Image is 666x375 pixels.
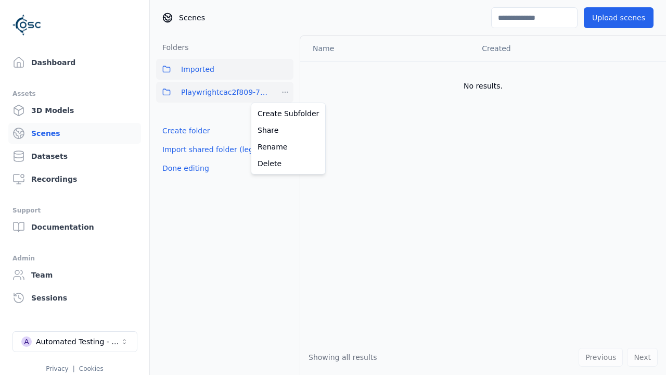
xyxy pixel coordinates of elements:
[253,155,323,172] a: Delete
[253,105,323,122] a: Create Subfolder
[253,122,323,139] a: Share
[253,139,323,155] a: Rename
